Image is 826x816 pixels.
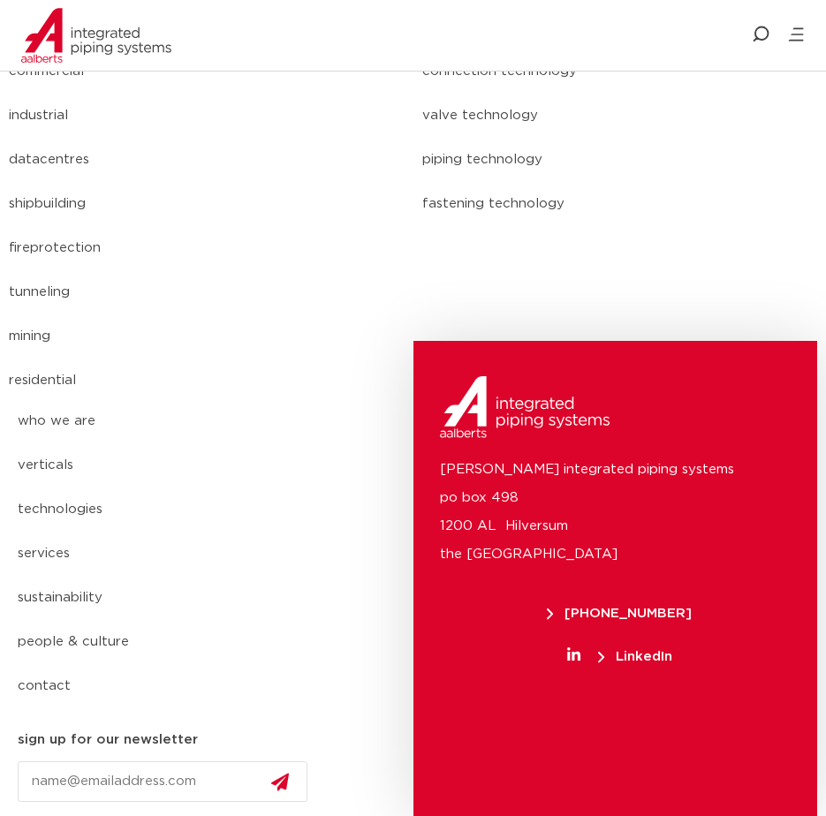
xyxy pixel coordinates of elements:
a: technologies [18,487,322,532]
a: contact [18,664,322,708]
nav: Menu [18,399,322,708]
a: services [18,532,322,576]
nav: Menu [422,49,818,226]
a: fireprotection [9,226,405,270]
a: sustainability [18,576,322,620]
input: name@emailaddress.com [18,761,307,802]
img: send.svg [271,773,289,791]
a: connection technology [422,49,818,94]
a: valve technology [422,94,818,138]
a: [PHONE_NUMBER] [440,607,800,620]
a: LinkedIn [440,650,800,663]
p: [PERSON_NAME] integrated piping systems po box 498 1200 AL Hilversum the [GEOGRAPHIC_DATA] [440,456,792,569]
nav: Menu [9,49,405,403]
a: residential [9,359,405,403]
a: mining [9,314,405,359]
a: shipbuilding [9,182,405,226]
a: industrial [9,94,405,138]
a: piping technology [422,138,818,182]
a: datacentres [9,138,405,182]
a: fastening technology [422,182,818,226]
a: verticals [18,443,322,487]
a: commercial [9,49,405,94]
a: people & culture [18,620,322,664]
span: LinkedIn [598,650,672,663]
h5: sign up for our newsletter [18,726,198,754]
a: tunneling [9,270,405,314]
span: [PHONE_NUMBER] [547,607,692,620]
a: who we are [18,399,322,443]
